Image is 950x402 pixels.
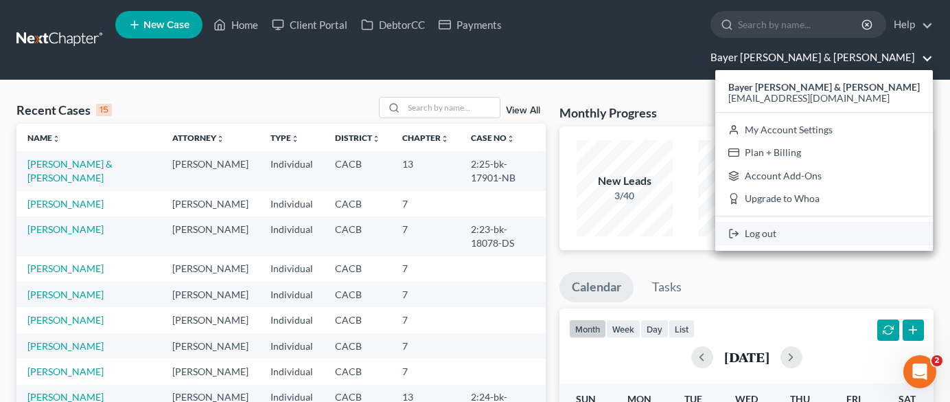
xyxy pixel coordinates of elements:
td: 13 [391,151,460,190]
a: Bayer [PERSON_NAME] & [PERSON_NAME] [704,45,933,70]
div: 0/17 [698,189,794,203]
button: month [569,320,606,338]
span: 2 [931,355,942,366]
a: Attorneyunfold_more [172,133,224,143]
td: [PERSON_NAME] [161,359,259,384]
a: Typeunfold_more [270,133,299,143]
td: [PERSON_NAME] [161,216,259,256]
td: CACB [324,307,391,333]
input: Search by name... [738,12,864,37]
td: CACB [324,256,391,282]
i: unfold_more [52,135,60,143]
td: CACB [324,359,391,384]
h2: [DATE] [724,350,769,364]
td: Individual [259,191,324,216]
a: View All [506,106,540,115]
a: [PERSON_NAME] [27,366,104,377]
a: Client Portal [265,12,354,37]
td: [PERSON_NAME] [161,191,259,216]
td: 7 [391,216,460,256]
td: 7 [391,307,460,333]
strong: Bayer [PERSON_NAME] & [PERSON_NAME] [728,81,920,93]
i: unfold_more [216,135,224,143]
a: Help [887,12,933,37]
a: Chapterunfold_more [402,133,449,143]
a: DebtorCC [354,12,432,37]
a: [PERSON_NAME] [27,263,104,274]
span: New Case [143,20,189,30]
td: CACB [324,191,391,216]
button: day [640,320,669,338]
td: 2:23-bk-18078-DS [460,216,546,256]
div: New Leads [577,173,673,189]
td: 7 [391,333,460,359]
td: [PERSON_NAME] [161,282,259,307]
i: unfold_more [507,135,515,143]
td: CACB [324,333,391,359]
td: CACB [324,151,391,190]
td: Individual [259,307,324,333]
i: unfold_more [372,135,380,143]
a: Account Add-Ons [715,164,933,188]
a: Plan + Billing [715,141,933,164]
a: [PERSON_NAME] [27,314,104,326]
td: Individual [259,151,324,190]
iframe: Intercom live chat [903,355,936,388]
td: CACB [324,282,391,307]
td: Individual [259,282,324,307]
a: [PERSON_NAME] [27,289,104,300]
div: 3/40 [577,189,673,203]
td: [PERSON_NAME] [161,333,259,359]
a: [PERSON_NAME] & [PERSON_NAME] [27,158,113,183]
td: Individual [259,216,324,256]
a: Home [207,12,265,37]
td: Individual [259,333,324,359]
a: Calendar [559,272,634,302]
a: My Account Settings [715,118,933,142]
div: New Clients [698,173,794,189]
a: Upgrade to Whoa [715,188,933,211]
td: [PERSON_NAME] [161,151,259,190]
a: Tasks [640,272,694,302]
td: Individual [259,256,324,282]
a: [PERSON_NAME] [27,223,104,235]
td: 2:25-bk-17901-NB [460,151,546,190]
div: Recent Cases [16,102,112,118]
div: Bayer [PERSON_NAME] & [PERSON_NAME] [715,70,933,251]
td: [PERSON_NAME] [161,307,259,333]
a: Log out [715,222,933,245]
button: list [669,320,695,338]
a: [PERSON_NAME] [27,340,104,352]
div: 15 [96,104,112,116]
button: week [606,320,640,338]
a: Nameunfold_more [27,133,60,143]
i: unfold_more [291,135,299,143]
span: [EMAIL_ADDRESS][DOMAIN_NAME] [728,92,890,104]
td: [PERSON_NAME] [161,256,259,282]
td: CACB [324,216,391,256]
a: [PERSON_NAME] [27,198,104,210]
td: 7 [391,282,460,307]
a: Districtunfold_more [335,133,380,143]
td: 7 [391,359,460,384]
td: Individual [259,359,324,384]
h3: Monthly Progress [559,104,657,121]
td: 7 [391,191,460,216]
i: unfold_more [441,135,449,143]
a: Case Nounfold_more [471,133,515,143]
td: 7 [391,256,460,282]
input: Search by name... [404,98,500,118]
a: Payments [432,12,509,37]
